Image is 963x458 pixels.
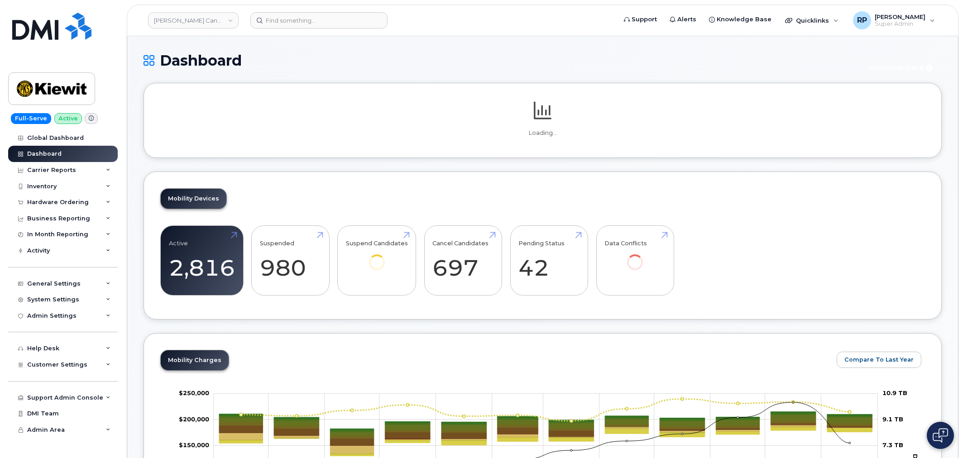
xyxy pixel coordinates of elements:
g: Data [219,426,872,454]
a: Cancel Candidates 697 [432,231,493,291]
tspan: 7.3 TB [882,441,903,448]
a: Pending Status 42 [518,231,580,291]
g: $0 [179,415,209,423]
button: Customer Card [860,60,942,76]
span: Compare To Last Year [844,355,914,364]
a: Data Conflicts [604,231,666,283]
tspan: 10.9 TB [882,389,907,396]
a: Suspended 980 [260,231,321,291]
button: Compare To Last Year [837,352,921,368]
g: Cancellation [219,425,872,453]
g: Roaming [219,427,872,456]
p: Loading... [160,129,925,137]
g: $0 [179,441,209,448]
a: Mobility Devices [161,189,226,209]
tspan: $150,000 [179,441,209,448]
a: Active 2,816 [169,231,235,291]
g: $0 [179,389,209,396]
h1: Dashboard [144,52,856,68]
tspan: 9.1 TB [882,415,903,423]
img: Open chat [933,428,948,443]
a: Mobility Charges [161,350,229,370]
a: Suspend Candidates [346,231,408,283]
tspan: $200,000 [179,415,209,423]
tspan: $250,000 [179,389,209,396]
